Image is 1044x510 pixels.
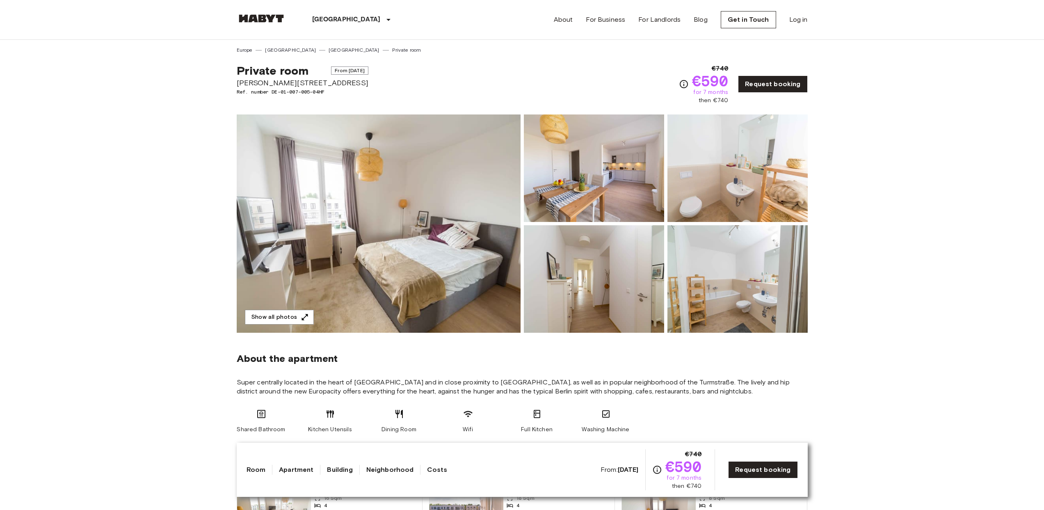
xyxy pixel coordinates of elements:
span: then €740 [672,482,701,490]
span: for 7 months [693,88,728,96]
span: €740 [685,449,702,459]
a: For Business [586,15,625,25]
img: Picture of unit DE-01-007-005-04HF [524,225,664,333]
a: [GEOGRAPHIC_DATA] [329,46,379,54]
span: Super centrally located in the heart of [GEOGRAPHIC_DATA] and in close proximity to [GEOGRAPHIC_D... [237,378,808,396]
span: Kitchen Utensils [308,425,352,434]
a: Building [327,465,352,475]
span: then €740 [699,96,728,105]
a: For Landlords [638,15,681,25]
p: [GEOGRAPHIC_DATA] [312,15,381,25]
span: 4 [324,502,327,509]
span: About the apartment [237,352,338,365]
span: 18 Sqm [516,494,535,502]
span: 8 Sqm [709,494,725,502]
span: From [DATE] [331,66,368,75]
svg: Check cost overview for full price breakdown. Please note that discounts apply to new joiners onl... [679,79,689,89]
span: €590 [665,459,702,474]
svg: Check cost overview for full price breakdown. Please note that discounts apply to new joiners onl... [652,465,662,475]
span: 16 Sqm [324,494,342,502]
img: Picture of unit DE-01-007-005-04HF [524,114,664,222]
img: Picture of unit DE-01-007-005-04HF [667,114,808,222]
span: Shared Bathroom [237,425,285,434]
a: Request booking [738,75,807,93]
a: Europe [237,46,253,54]
button: Show all photos [245,310,314,325]
a: Log in [789,15,808,25]
a: Apartment [279,465,313,475]
span: Full Kitchen [521,425,553,434]
a: Private room [392,46,421,54]
b: [DATE] [618,466,639,473]
a: Get in Touch [721,11,776,28]
span: Dining Room [382,425,416,434]
span: Washing Machine [582,425,629,434]
span: Private room [237,64,309,78]
span: From: [601,465,639,474]
a: Costs [427,465,447,475]
span: €590 [692,73,729,88]
span: Wifi [463,425,473,434]
span: for 7 months [667,474,701,482]
a: About [554,15,573,25]
a: Blog [694,15,708,25]
span: 4 [516,502,520,509]
a: Request booking [728,461,797,478]
a: [GEOGRAPHIC_DATA] [265,46,316,54]
img: Marketing picture of unit DE-01-007-005-04HF [237,114,521,333]
a: Room [247,465,266,475]
a: Neighborhood [366,465,414,475]
span: [PERSON_NAME][STREET_ADDRESS] [237,78,368,88]
img: Picture of unit DE-01-007-005-04HF [667,225,808,333]
span: 4 [709,502,712,509]
img: Habyt [237,14,286,23]
span: €740 [712,64,729,73]
span: Ref. number DE-01-007-005-04HF [237,88,368,96]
